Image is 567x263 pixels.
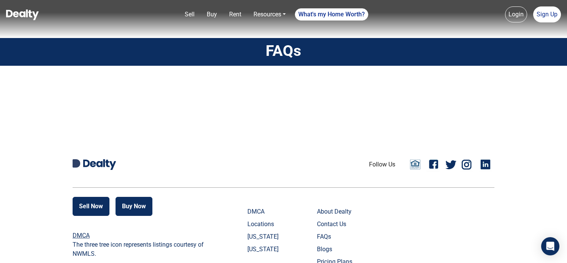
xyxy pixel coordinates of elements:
[426,157,442,172] a: Facebook
[247,244,285,255] a: [US_STATE]
[247,219,285,230] a: Locations
[295,8,368,21] a: What's my Home Worth?
[182,7,198,22] a: Sell
[73,159,80,168] img: Dealty D
[6,10,39,20] img: Dealty - Buy, Sell & Rent Homes
[541,237,559,255] div: Open Intercom Messenger
[247,231,285,242] a: [US_STATE]
[460,157,475,172] a: Instagram
[250,7,289,22] a: Resources
[204,7,220,22] a: Buy
[407,159,423,170] a: Email
[445,157,456,172] a: Twitter
[317,231,355,242] a: FAQs
[116,197,152,216] button: Buy Now
[369,160,395,169] li: Follow Us
[6,42,561,60] h1: FAQs
[317,219,355,230] a: Contact Us
[317,244,355,255] a: Blogs
[533,6,561,22] a: Sign Up
[73,232,90,239] a: DMCA
[317,206,355,217] a: About Dealty
[226,7,244,22] a: Rent
[73,240,208,258] p: The three tree icon represents listings courtesy of NWMLS.
[479,157,494,172] a: Linkedin
[247,206,285,217] a: DMCA
[73,197,109,216] button: Sell Now
[83,159,116,170] img: Dealty
[505,6,527,22] a: Login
